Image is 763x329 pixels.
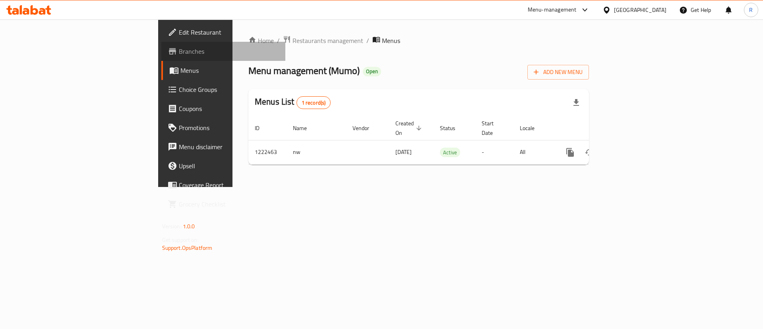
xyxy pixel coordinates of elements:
[440,123,466,133] span: Status
[395,147,412,157] span: [DATE]
[567,93,586,112] div: Export file
[161,195,286,214] a: Grocery Checklist
[162,243,213,253] a: Support.OpsPlatform
[255,123,270,133] span: ID
[534,67,583,77] span: Add New Menu
[287,140,346,164] td: nw
[161,175,286,195] a: Coverage Report
[366,36,369,45] li: /
[482,119,504,138] span: Start Date
[179,199,279,209] span: Grocery Checklist
[248,35,589,46] nav: breadcrumb
[179,85,279,94] span: Choice Groups
[554,116,643,140] th: Actions
[293,123,317,133] span: Name
[749,6,753,14] span: R
[352,123,380,133] span: Vendor
[179,104,279,113] span: Coupons
[179,27,279,37] span: Edit Restaurant
[296,96,331,109] div: Total records count
[162,221,182,232] span: Version:
[183,221,195,232] span: 1.0.0
[580,143,599,162] button: Change Status
[161,137,286,156] a: Menu disclaimer
[161,80,286,99] a: Choice Groups
[614,6,666,14] div: [GEOGRAPHIC_DATA]
[162,235,199,245] span: Get support on:
[395,119,424,138] span: Created On
[161,156,286,175] a: Upsell
[248,116,643,165] table: enhanced table
[283,35,363,46] a: Restaurants management
[561,143,580,162] button: more
[292,36,363,45] span: Restaurants management
[179,161,279,171] span: Upsell
[179,123,279,132] span: Promotions
[179,47,279,56] span: Branches
[179,142,279,152] span: Menu disclaimer
[161,42,286,61] a: Branches
[161,118,286,137] a: Promotions
[527,65,589,80] button: Add New Menu
[520,123,545,133] span: Locale
[179,180,279,190] span: Coverage Report
[363,68,381,75] span: Open
[363,67,381,76] div: Open
[161,61,286,80] a: Menus
[248,62,360,80] span: Menu management ( Mumo )
[255,96,331,109] h2: Menus List
[475,140,513,164] td: -
[440,148,460,157] div: Active
[528,5,577,15] div: Menu-management
[513,140,554,164] td: All
[161,23,286,42] a: Edit Restaurant
[440,148,460,157] span: Active
[382,36,400,45] span: Menus
[297,99,331,107] span: 1 record(s)
[161,99,286,118] a: Coupons
[180,66,279,75] span: Menus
